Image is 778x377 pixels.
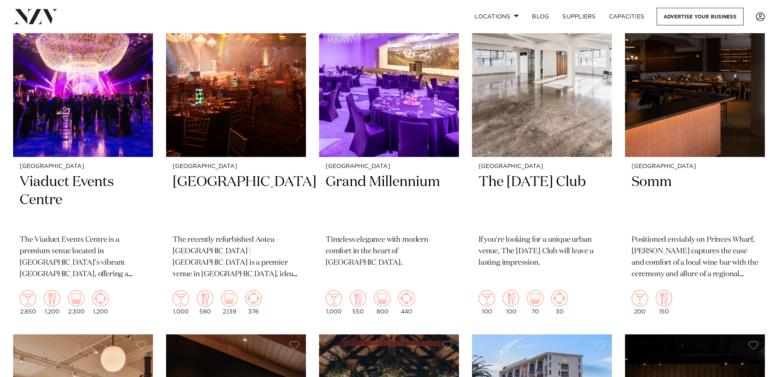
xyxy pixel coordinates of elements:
[326,290,342,307] img: cocktail.png
[503,290,519,315] div: 100
[479,164,605,170] small: [GEOGRAPHIC_DATA]
[632,234,758,280] p: Positioned enviably on Princes Wharf, [PERSON_NAME] captures the ease and comfort of a local wine...
[602,8,651,25] a: Capacities
[173,290,189,307] img: cocktail.png
[173,234,299,280] p: The recently refurbished Aotea – [GEOGRAPHIC_DATA] | [GEOGRAPHIC_DATA] is a premier venue in [GEO...
[350,290,366,315] div: 550
[468,8,525,25] a: Locations
[326,173,452,228] h2: Grand Millennium
[20,290,36,307] img: cocktail.png
[20,164,146,170] small: [GEOGRAPHIC_DATA]
[173,173,299,228] h2: [GEOGRAPHIC_DATA]
[221,290,237,307] img: theatre.png
[13,9,58,24] img: nzv-logo.png
[197,290,213,315] div: 580
[632,164,758,170] small: [GEOGRAPHIC_DATA]
[44,290,60,307] img: dining.png
[350,290,366,307] img: dining.png
[326,164,452,170] small: [GEOGRAPHIC_DATA]
[551,290,568,315] div: 30
[245,290,262,307] img: meeting.png
[657,8,744,25] a: Advertise your business
[173,290,189,315] div: 1,000
[245,290,262,315] div: 376
[92,290,109,307] img: meeting.png
[44,290,60,315] div: 1,200
[656,290,672,307] img: dining.png
[479,290,495,315] div: 100
[632,290,648,315] div: 200
[556,8,602,25] a: SUPPLIERS
[398,290,415,307] img: meeting.png
[68,290,84,315] div: 2,300
[656,290,672,315] div: 150
[525,8,556,25] a: BLOG
[68,290,84,307] img: theatre.png
[632,290,648,307] img: cocktail.png
[326,290,342,315] div: 1,000
[197,290,213,307] img: dining.png
[20,290,36,315] div: 2,850
[221,290,237,315] div: 2,139
[20,173,146,228] h2: Viaduct Events Centre
[20,234,146,280] p: The Viaduct Events Centre is a premium venue located in [GEOGRAPHIC_DATA]’s vibrant [GEOGRAPHIC_D...
[326,234,452,269] p: Timeless elegance with modern comfort in the heart of [GEOGRAPHIC_DATA].
[374,290,390,307] img: theatre.png
[398,290,415,315] div: 440
[374,290,390,315] div: 800
[479,290,495,307] img: cocktail.png
[551,290,568,307] img: meeting.png
[632,173,758,228] h2: Somm
[503,290,519,307] img: dining.png
[527,290,543,307] img: theatre.png
[527,290,543,315] div: 70
[479,173,605,228] h2: The [DATE] Club
[479,234,605,269] p: If you're looking for a unique urban venue, The [DATE] Club will leave a lasting impression.
[173,164,299,170] small: [GEOGRAPHIC_DATA]
[92,290,109,315] div: 1,200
